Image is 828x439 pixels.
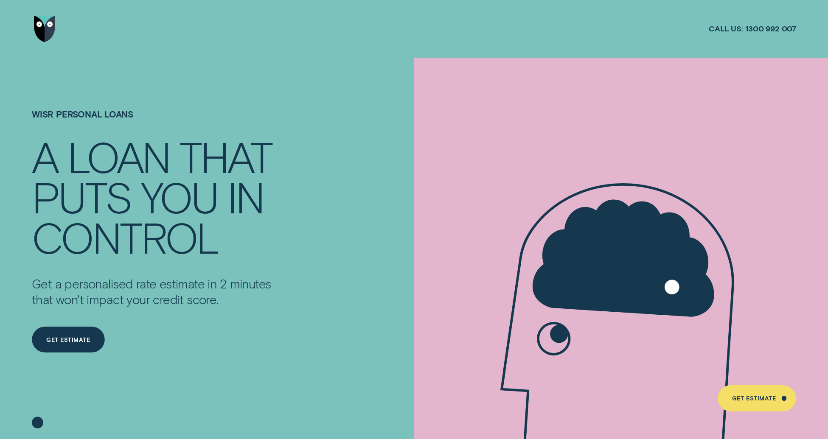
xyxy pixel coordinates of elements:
[32,327,105,352] a: Get Estimate
[180,136,272,176] div: THAT
[745,24,796,34] span: 1300 992 007
[32,276,283,308] p: Get a personalised rate estimate in 2 minutes that won't impact your credit score.
[32,136,57,176] div: A
[141,176,217,216] div: YOU
[709,24,796,34] a: Call us:1300 992 007
[32,136,283,257] h4: A LOAN THAT PUTS YOU IN CONTROL
[718,385,796,411] a: Get Estimate
[34,16,56,42] img: Wisr
[227,176,264,216] div: IN
[32,109,283,136] h1: Wisr Personal Loans
[32,216,219,257] div: CONTROL
[67,136,170,176] div: LOAN
[32,176,131,216] div: PUTS
[709,24,743,34] span: Call us:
